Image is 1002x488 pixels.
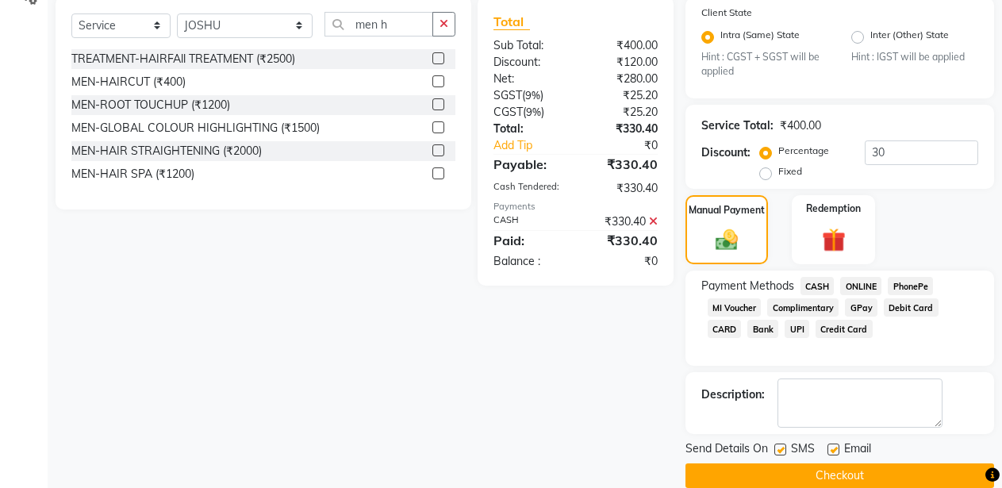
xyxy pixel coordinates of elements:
[493,88,522,102] span: SGST
[888,277,933,295] span: PhonePe
[767,298,839,317] span: Complimentary
[482,137,591,154] a: Add Tip
[840,277,881,295] span: ONLINE
[778,144,829,158] label: Percentage
[575,213,669,230] div: ₹330.40
[482,121,575,137] div: Total:
[575,231,669,250] div: ₹330.40
[575,104,669,121] div: ₹25.20
[71,97,230,113] div: MEN-ROOT TOUCHUP (₹1200)
[482,104,575,121] div: ( )
[482,71,575,87] div: Net:
[482,253,575,270] div: Balance :
[701,117,774,134] div: Service Total:
[844,440,871,460] span: Email
[324,12,434,37] input: Search or Scan
[482,87,575,104] div: ( )
[71,143,262,159] div: MEN-HAIR STRAIGHTENING (₹2000)
[482,180,575,197] div: Cash Tendered:
[71,74,186,90] div: MEN-HAIRCUT (₹400)
[685,463,994,488] button: Checkout
[701,386,765,403] div: Description:
[806,202,861,216] label: Redemption
[575,155,669,174] div: ₹330.40
[845,298,877,317] span: GPay
[575,253,669,270] div: ₹0
[591,137,670,154] div: ₹0
[689,203,765,217] label: Manual Payment
[747,320,778,338] span: Bank
[720,28,800,47] label: Intra (Same) State
[575,54,669,71] div: ₹120.00
[482,213,575,230] div: CASH
[701,144,751,161] div: Discount:
[701,50,828,79] small: Hint : CGST + SGST will be applied
[575,87,669,104] div: ₹25.20
[708,320,742,338] span: CARD
[482,54,575,71] div: Discount:
[575,37,669,54] div: ₹400.00
[526,106,541,118] span: 9%
[482,37,575,54] div: Sub Total:
[525,89,540,102] span: 9%
[482,231,575,250] div: Paid:
[816,320,873,338] span: Credit Card
[851,50,978,64] small: Hint : IGST will be applied
[780,117,821,134] div: ₹400.00
[575,71,669,87] div: ₹280.00
[815,225,854,255] img: _gift.svg
[884,298,939,317] span: Debit Card
[493,105,523,119] span: CGST
[482,155,575,174] div: Payable:
[685,440,768,460] span: Send Details On
[71,51,295,67] div: TREATMENT-HAIRFAll TREATMENT (₹2500)
[870,28,949,47] label: Inter (Other) State
[778,164,802,179] label: Fixed
[708,298,762,317] span: MI Voucher
[493,200,658,213] div: Payments
[71,166,194,183] div: MEN-HAIR SPA (₹1200)
[575,180,669,197] div: ₹330.40
[701,6,752,20] label: Client State
[791,440,815,460] span: SMS
[71,120,320,136] div: MEN-GLOBAL COLOUR HIGHLIGHTING (₹1500)
[701,278,794,294] span: Payment Methods
[800,277,835,295] span: CASH
[493,13,530,30] span: Total
[708,227,745,252] img: _cash.svg
[785,320,809,338] span: UPI
[575,121,669,137] div: ₹330.40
